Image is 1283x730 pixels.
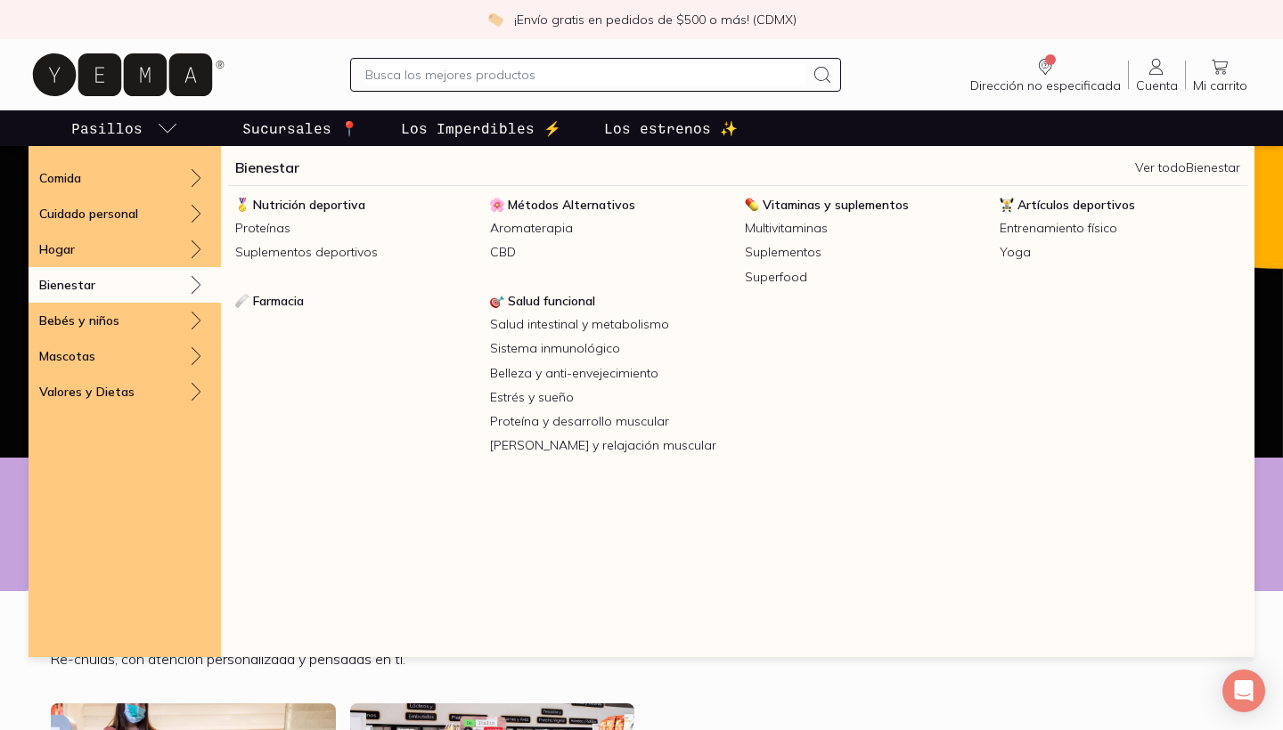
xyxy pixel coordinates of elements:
[483,216,738,240] a: Aromaterapia
[1135,159,1240,175] a: Ver todoBienestar
[365,64,804,85] input: Busca los mejores productos
[1129,56,1185,93] a: Cuenta
[508,197,635,213] span: Métodos Alternativos
[483,434,738,458] a: [PERSON_NAME] y relajación muscular
[508,293,595,309] span: Salud funcional
[745,198,759,212] img: Vitaminas y suplementos
[1222,669,1265,712] div: Open Intercom Messenger
[68,110,182,146] a: pasillo-todos-link
[39,206,138,222] p: Cuidado personal
[39,348,95,364] p: Mascotas
[490,294,504,308] img: Salud funcional
[738,240,993,264] a: Suplementos
[242,118,358,139] p: Sucursales 📍
[39,277,95,293] p: Bienestar
[738,216,993,240] a: Multivitaminas
[71,118,143,139] p: Pasillos
[39,241,75,257] p: Hogar
[39,312,119,328] p: Bebés y niños
[483,337,738,361] a: Sistema inmunológico
[763,197,909,213] span: Vitaminas y suplementos
[39,384,135,400] p: Valores y Dietas
[993,240,1247,264] a: Yoga
[604,118,738,139] p: Los estrenos ✨
[601,110,741,146] a: Los estrenos ✨
[228,240,483,264] a: Suplementos deportivos
[235,157,299,178] a: Bienestar
[487,12,503,28] img: check
[51,650,1232,668] p: Re-chulas, con atención personalizada y pensadas en ti.
[483,240,738,264] a: CBD
[1000,198,1014,212] img: Artículos deportivos
[483,312,738,337] a: Salud intestinal y metabolismo
[253,197,365,213] span: Nutrición deportiva
[483,361,738,385] a: Belleza y anti-envejecimiento
[993,193,1247,216] a: Artículos deportivosArtículos deportivos
[963,56,1128,93] a: Dirección no especificada
[235,198,249,212] img: Nutrición deportiva
[1186,56,1254,93] a: Mi carrito
[239,110,362,146] a: Sucursales 📍
[738,265,993,289] a: Superfood
[490,198,504,212] img: Métodos Alternativos
[397,110,565,146] a: Los Imperdibles ⚡️
[228,216,483,240] a: Proteínas
[235,294,249,308] img: Farmacia
[483,410,738,434] a: Proteína y desarrollo muscular
[483,193,738,216] a: Métodos AlternativosMétodos Alternativos
[738,193,993,216] a: Vitaminas y suplementosVitaminas y suplementos
[514,11,797,28] p: ¡Envío gratis en pedidos de $500 o más! (CDMX)
[1193,77,1247,93] span: Mi carrito
[228,289,483,312] a: FarmaciaFarmacia
[970,77,1121,93] span: Dirección no especificada
[401,118,561,139] p: Los Imperdibles ⚡️
[993,216,1247,240] a: Entrenamiento físico
[253,293,304,309] span: Farmacia
[483,289,738,312] a: Salud funcionalSalud funcional
[1017,197,1135,213] span: Artículos deportivos
[228,193,483,216] a: Nutrición deportivaNutrición deportiva
[483,385,738,410] a: Estrés y sueño
[1136,77,1178,93] span: Cuenta
[39,170,81,186] p: Comida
